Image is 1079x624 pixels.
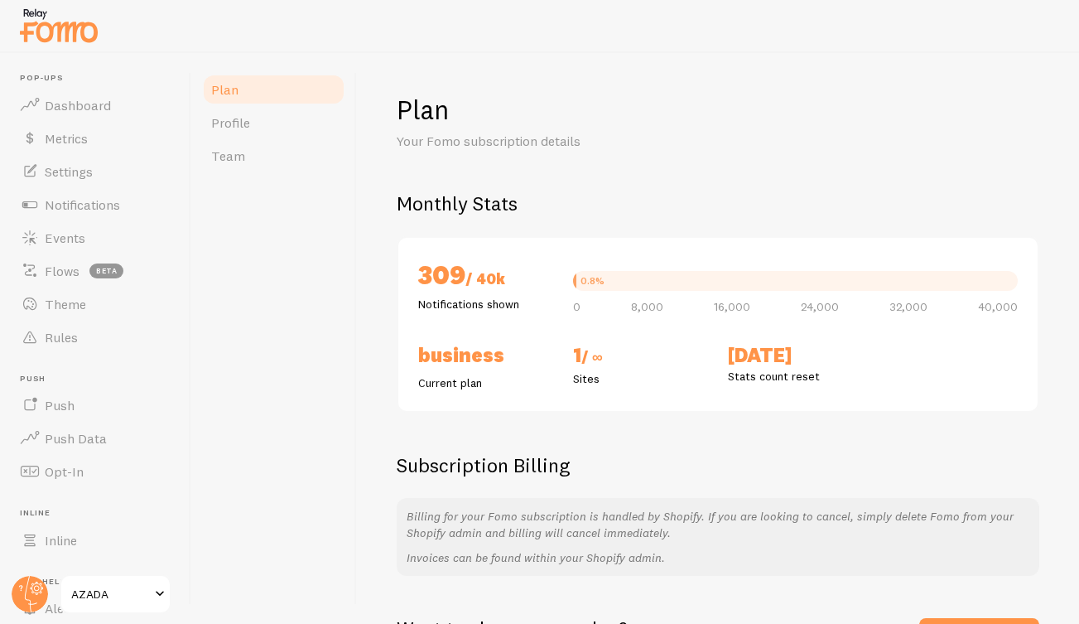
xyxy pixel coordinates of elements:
[45,196,120,213] span: Notifications
[201,139,346,172] a: Team
[20,508,181,519] span: Inline
[418,258,553,296] h2: 309
[10,422,181,455] a: Push Data
[10,254,181,288] a: Flows beta
[89,264,123,278] span: beta
[631,301,663,312] span: 8,000
[45,97,111,114] span: Dashboard
[573,342,708,370] h2: 1
[728,342,863,368] h2: [DATE]
[10,155,181,188] a: Settings
[10,188,181,221] a: Notifications
[728,368,863,385] p: Stats count reset
[10,221,181,254] a: Events
[418,342,553,368] h2: Business
[45,296,86,312] span: Theme
[573,301,580,312] span: 0
[201,106,346,139] a: Profile
[10,524,181,557] a: Inline
[418,296,553,312] p: Notifications shown
[10,288,181,321] a: Theme
[397,132,794,151] p: Your Fomo subscription details
[45,329,78,346] span: Rules
[580,276,605,286] div: 0.8%
[978,301,1018,312] span: 40,000
[17,4,100,46] img: fomo-relay-logo-orange.svg
[10,455,181,488] a: Opt-In
[45,163,93,180] span: Settings
[211,81,238,98] span: Plan
[71,584,150,604] span: AZADA
[20,73,181,84] span: Pop-ups
[397,452,1039,478] h2: Subscription Billing
[397,191,1039,216] h2: Monthly Stats
[45,263,79,279] span: Flows
[201,73,346,106] a: Plan
[211,114,250,131] span: Profile
[211,148,245,164] span: Team
[45,130,88,147] span: Metrics
[60,574,171,614] a: AZADA
[465,269,505,288] span: / 40k
[45,230,85,246] span: Events
[45,463,84,480] span: Opt-In
[45,430,107,447] span: Push Data
[10,89,181,122] a: Dashboard
[573,370,708,387] p: Sites
[407,549,1029,566] p: Invoices can be found within your Shopify admin.
[45,532,77,549] span: Inline
[397,93,1039,127] h1: Plan
[10,321,181,354] a: Rules
[581,347,603,366] span: / ∞
[20,374,181,385] span: Push
[10,389,181,422] a: Push
[714,301,750,312] span: 16,000
[889,301,927,312] span: 32,000
[801,301,839,312] span: 24,000
[418,375,553,391] p: Current plan
[10,122,181,155] a: Metrics
[45,397,75,414] span: Push
[407,508,1029,541] p: Billing for your Fomo subscription is handled by Shopify. If you are looking to cancel, simply de...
